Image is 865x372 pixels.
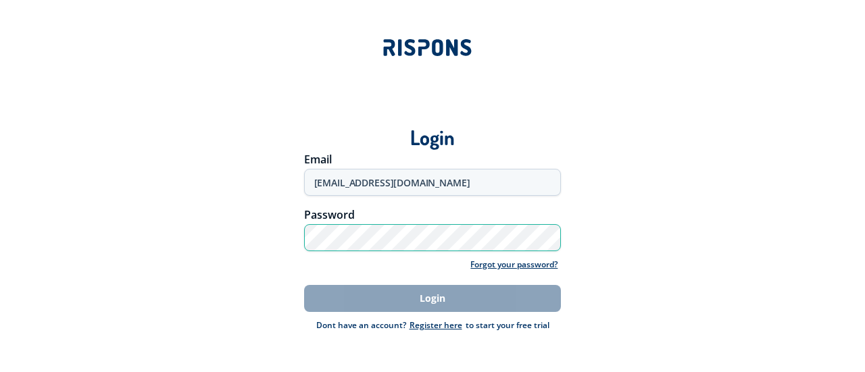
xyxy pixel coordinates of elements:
[316,319,406,332] div: Dont have an account?
[467,258,561,271] a: Forgot your password?
[406,319,466,331] a: Register here
[304,154,562,165] div: Email
[304,169,562,196] input: Enter your email
[304,209,562,220] div: Password
[406,319,549,332] div: to start your free trial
